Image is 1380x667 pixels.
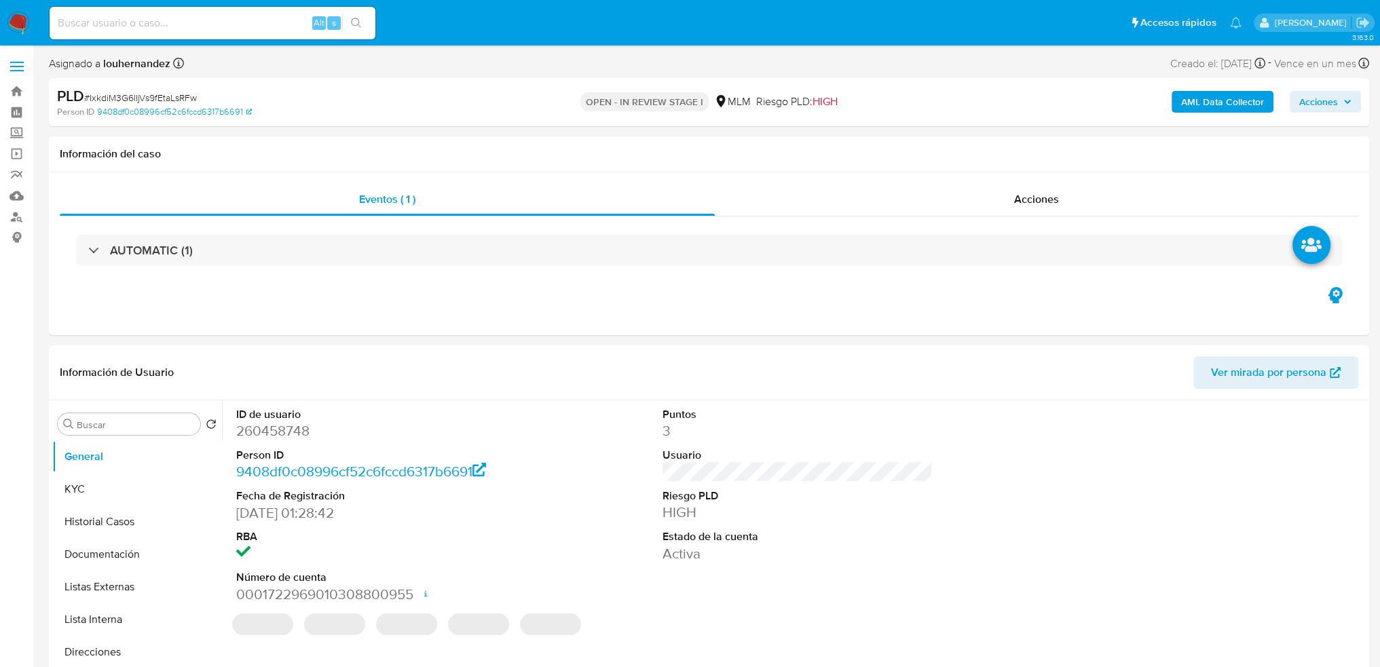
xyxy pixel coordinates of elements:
[1193,356,1358,389] button: Ver mirada por persona
[1014,191,1059,207] span: Acciones
[663,544,933,563] dd: Activa
[236,529,507,544] dt: RBA
[52,440,222,473] button: General
[376,613,437,635] span: ‌
[236,585,507,604] dd: 0001722969010308800955
[97,106,252,118] a: 9408df0c08996cf52c6fccd6317b6691
[580,92,709,111] p: OPEN - IN REVIEW STAGE I
[232,613,293,635] span: ‌
[52,473,222,506] button: KYC
[663,448,933,463] dt: Usuario
[50,14,375,32] input: Buscar usuario o caso...
[1268,54,1271,73] span: -
[1299,91,1338,113] span: Acciones
[60,147,1358,161] h1: Información del caso
[663,407,933,422] dt: Puntos
[1140,16,1216,30] span: Accesos rápidos
[448,613,509,635] span: ‌
[100,56,170,71] b: louhernandez
[1181,91,1264,113] b: AML Data Collector
[77,419,195,431] input: Buscar
[236,461,487,481] a: 9408df0c08996cf52c6fccd6317b6691
[236,407,507,422] dt: ID de usuario
[663,489,933,503] dt: Riesgo PLD
[206,419,217,434] button: Volver al orden por defecto
[1170,54,1265,73] div: Creado el: [DATE]
[236,448,507,463] dt: Person ID
[663,503,933,522] dd: HIGH
[236,570,507,585] dt: Número de cuenta
[84,91,197,104] span: # IxkdiM3G6lIjVs9fEtaLsRFw
[52,603,222,636] button: Lista Interna
[236,421,507,440] dd: 260458748
[63,419,74,430] button: Buscar
[236,503,507,522] dd: [DATE] 01:28:42
[813,94,838,109] span: HIGH
[359,191,415,207] span: Eventos ( 1 )
[1230,17,1242,28] a: Notificaciones
[49,56,170,71] span: Asignado a
[520,613,581,635] span: ‌
[76,235,1342,266] div: AUTOMATIC (1)
[110,243,193,258] h3: AUTOMATIC (1)
[1356,16,1370,30] a: Salir
[314,16,324,29] span: Alt
[60,366,174,379] h1: Información de Usuario
[1172,91,1273,113] button: AML Data Collector
[714,94,751,109] div: MLM
[57,85,84,107] b: PLD
[663,421,933,440] dd: 3
[1290,91,1361,113] button: Acciones
[304,613,365,635] span: ‌
[756,94,838,109] span: Riesgo PLD:
[1211,356,1326,389] span: Ver mirada por persona
[1274,16,1351,29] p: loui.hernandezrodriguez@mercadolibre.com.mx
[1274,56,1356,71] span: Vence en un mes
[52,506,222,538] button: Historial Casos
[57,106,94,118] b: Person ID
[663,529,933,544] dt: Estado de la cuenta
[332,16,336,29] span: s
[52,571,222,603] button: Listas Externas
[52,538,222,571] button: Documentación
[342,14,370,33] button: search-icon
[236,489,507,503] dt: Fecha de Registración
